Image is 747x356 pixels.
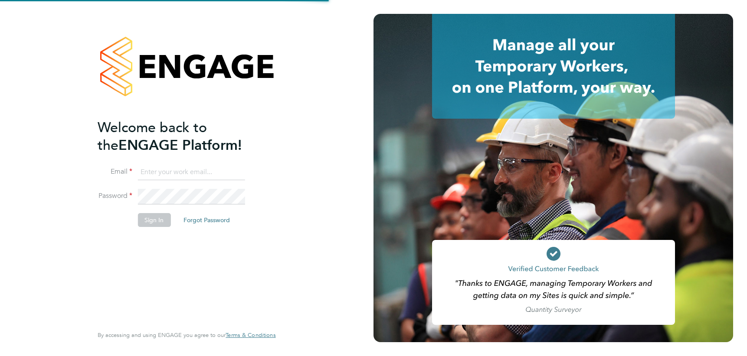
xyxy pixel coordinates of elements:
label: Password [98,191,132,201]
label: Email [98,167,132,176]
span: Welcome back to the [98,119,207,154]
h2: ENGAGE Platform! [98,119,267,154]
button: Forgot Password [177,213,237,227]
a: Terms & Conditions [226,332,275,339]
input: Enter your work email... [138,165,245,180]
button: Sign In [138,213,170,227]
span: By accessing and using ENGAGE you agree to our [98,331,275,339]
